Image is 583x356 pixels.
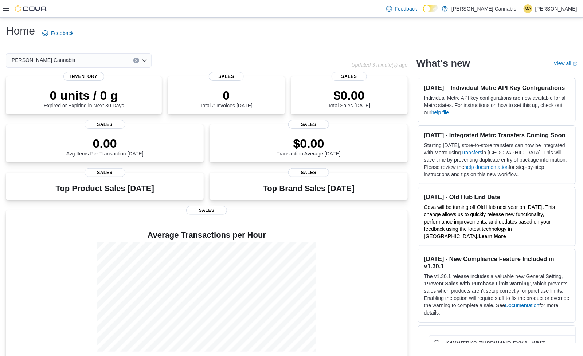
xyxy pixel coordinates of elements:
[263,184,355,193] h3: Top Brand Sales [DATE]
[85,120,125,129] span: Sales
[209,72,244,81] span: Sales
[328,88,370,103] p: $0.00
[200,88,253,103] p: 0
[39,26,76,40] a: Feedback
[425,281,530,286] strong: Prevent Sales with Purchase Limit Warning
[525,4,531,13] span: MA
[424,204,555,239] span: Cova will be turning off Old Hub next year on [DATE]. This change allows us to quickly release ne...
[519,4,521,13] p: |
[63,72,104,81] span: Inventory
[288,120,329,129] span: Sales
[44,88,124,103] p: 0 units / 0 g
[12,231,402,240] h4: Average Transactions per Hour
[51,29,73,37] span: Feedback
[332,72,367,81] span: Sales
[288,168,329,177] span: Sales
[352,62,408,68] p: Updated 3 minute(s) ago
[424,273,570,316] p: The v1.30.1 release includes a valuable new General Setting, ' ', which prevents sales when produ...
[424,131,570,139] h3: [DATE] - Integrated Metrc Transfers Coming Soon
[451,4,516,13] p: [PERSON_NAME] Cannabis
[424,255,570,270] h3: [DATE] - New Compliance Feature Included in v1.30.1
[277,136,341,157] div: Transaction Average [DATE]
[383,1,420,16] a: Feedback
[505,302,539,308] a: Documentation
[15,5,47,12] img: Cova
[186,206,227,215] span: Sales
[461,150,482,155] a: Transfers
[277,136,341,151] p: $0.00
[85,168,125,177] span: Sales
[56,184,154,193] h3: Top Product Sales [DATE]
[200,88,253,108] div: Total # Invoices [DATE]
[478,233,506,239] a: Learn More
[424,142,570,178] p: Starting [DATE], store-to-store transfers can now be integrated with Metrc using in [GEOGRAPHIC_D...
[395,5,417,12] span: Feedback
[328,88,370,108] div: Total Sales [DATE]
[66,136,144,157] div: Avg Items Per Transaction [DATE]
[133,58,139,63] button: Clear input
[6,24,35,38] h1: Home
[423,5,438,12] input: Dark Mode
[424,193,570,201] h3: [DATE] - Old Hub End Date
[464,164,509,170] a: help documentation
[573,62,577,66] svg: External link
[44,88,124,108] div: Expired or Expiring in Next 30 Days
[10,56,75,64] span: [PERSON_NAME] Cannabis
[431,110,449,115] a: help file
[524,4,532,13] div: Mike Ainsworth
[416,58,470,69] h2: What's new
[66,136,144,151] p: 0.00
[141,58,147,63] button: Open list of options
[424,94,570,116] p: Individual Metrc API key configurations are now available for all Metrc states. For instructions ...
[424,84,570,91] h3: [DATE] – Individual Metrc API Key Configurations
[535,4,577,13] p: [PERSON_NAME]
[554,60,577,66] a: View allExternal link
